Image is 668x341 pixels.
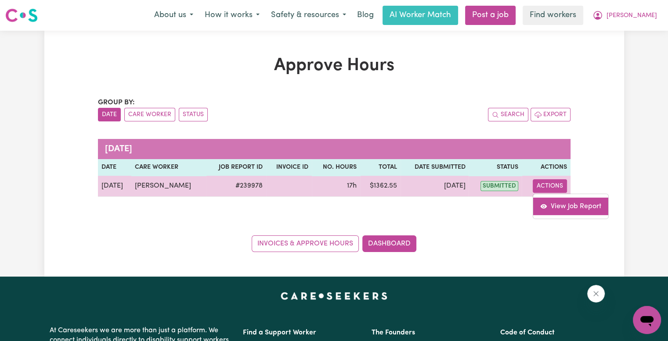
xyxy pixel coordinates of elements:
[281,292,387,299] a: Careseekers home page
[148,6,199,25] button: About us
[312,159,360,176] th: No. Hours
[362,235,416,252] a: Dashboard
[587,6,663,25] button: My Account
[523,6,583,25] a: Find workers
[243,329,316,336] a: Find a Support Worker
[206,176,266,197] td: # 239978
[179,108,208,121] button: sort invoices by paid status
[633,306,661,334] iframe: Button to launch messaging window
[252,235,359,252] a: Invoices & Approve Hours
[199,6,265,25] button: How it works
[522,159,571,176] th: Actions
[98,55,571,76] h1: Approve Hours
[98,159,132,176] th: Date
[372,329,415,336] a: The Founders
[533,179,567,193] button: Actions
[206,159,266,176] th: Job Report ID
[98,99,135,106] span: Group by:
[5,7,38,23] img: Careseekers logo
[98,139,571,159] caption: [DATE]
[383,6,458,25] a: AI Worker Match
[469,159,521,176] th: Status
[531,108,571,121] button: Export
[265,6,352,25] button: Safety & resources
[98,176,132,197] td: [DATE]
[347,182,357,189] span: 17 hours
[465,6,516,25] a: Post a job
[360,176,401,197] td: $ 1362.55
[401,159,469,176] th: Date Submitted
[587,285,605,302] iframe: Close message
[5,6,53,13] span: Need any help?
[360,159,401,176] th: Total
[131,159,206,176] th: Care worker
[607,11,657,21] span: [PERSON_NAME]
[124,108,175,121] button: sort invoices by care worker
[532,193,608,219] div: Actions
[401,176,469,197] td: [DATE]
[98,108,121,121] button: sort invoices by date
[533,197,608,215] a: View job report 239978
[5,5,38,25] a: Careseekers logo
[488,108,528,121] button: Search
[352,6,379,25] a: Blog
[500,329,555,336] a: Code of Conduct
[131,176,206,197] td: [PERSON_NAME]
[480,181,518,191] span: submitted
[266,159,312,176] th: Invoice ID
